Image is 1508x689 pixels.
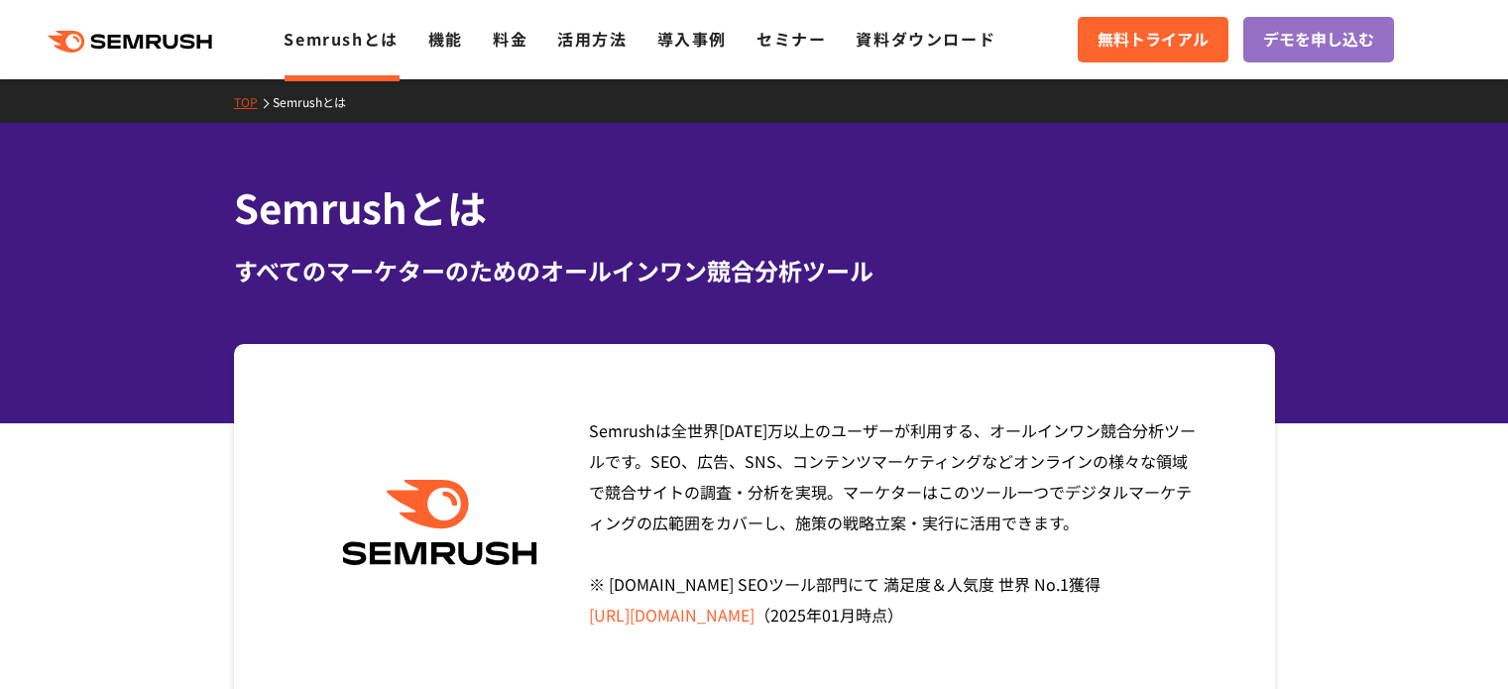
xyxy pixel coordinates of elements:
a: TOP [234,93,273,110]
h1: Semrushとは [234,178,1275,237]
a: 活用方法 [557,27,627,51]
a: 料金 [493,27,527,51]
a: 導入事例 [657,27,727,51]
div: すべてのマーケターのためのオールインワン競合分析ツール [234,253,1275,288]
a: 資料ダウンロード [856,27,995,51]
a: セミナー [756,27,826,51]
span: デモを申し込む [1263,27,1374,53]
span: Semrushは全世界[DATE]万以上のユーザーが利用する、オールインワン競合分析ツールです。SEO、広告、SNS、コンテンツマーケティングなどオンラインの様々な領域で競合サイトの調査・分析を... [589,418,1196,627]
a: [URL][DOMAIN_NAME] [589,603,754,627]
a: Semrushとは [284,27,398,51]
span: 無料トライアル [1098,27,1209,53]
a: デモを申し込む [1243,17,1394,62]
a: 機能 [428,27,463,51]
a: Semrushとは [273,93,361,110]
img: Semrush [332,480,547,566]
a: 無料トライアル [1078,17,1228,62]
